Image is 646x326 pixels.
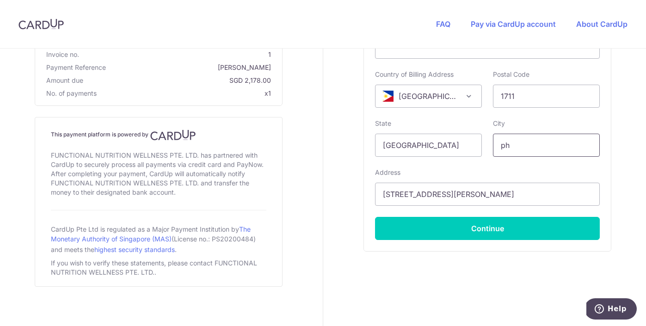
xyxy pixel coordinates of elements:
[576,19,628,29] a: About CardUp
[436,19,450,29] a: FAQ
[471,19,556,29] a: Pay via CardUp account
[375,217,600,240] button: Continue
[46,76,83,85] span: Amount due
[493,70,529,79] label: Postal Code
[87,76,271,85] span: SGD 2,178.00
[375,119,391,128] label: State
[51,221,266,257] div: CardUp Pte Ltd is regulated as a Major Payment Institution by (License no.: PS20200484) and meets...
[51,257,266,279] div: If you wish to verify these statements, please contact FUNCTIONAL NUTRITION WELLNESS PTE. LTD..
[110,63,271,72] span: [PERSON_NAME]
[265,89,271,97] span: x1
[51,225,251,243] a: The Monetary Authority of Singapore (MAS)
[375,85,482,108] span: Philippines
[493,119,505,128] label: City
[586,298,637,321] iframe: Opens a widget where you can find more information
[94,246,175,253] a: highest security standards
[51,129,266,141] h4: This payment platform is powered by
[375,168,400,177] label: Address
[18,18,64,30] img: CardUp
[375,70,454,79] label: Country of Billing Address
[493,85,600,108] input: Example 123456
[375,85,481,107] span: Philippines
[150,129,196,141] img: CardUp
[46,63,106,71] span: translation missing: en.payment_reference
[51,149,266,199] div: FUNCTIONAL NUTRITION WELLNESS PTE. LTD. has partnered with CardUp to securely process all payment...
[46,89,97,98] span: No. of payments
[46,50,79,59] span: Invoice no.
[83,50,271,59] span: 1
